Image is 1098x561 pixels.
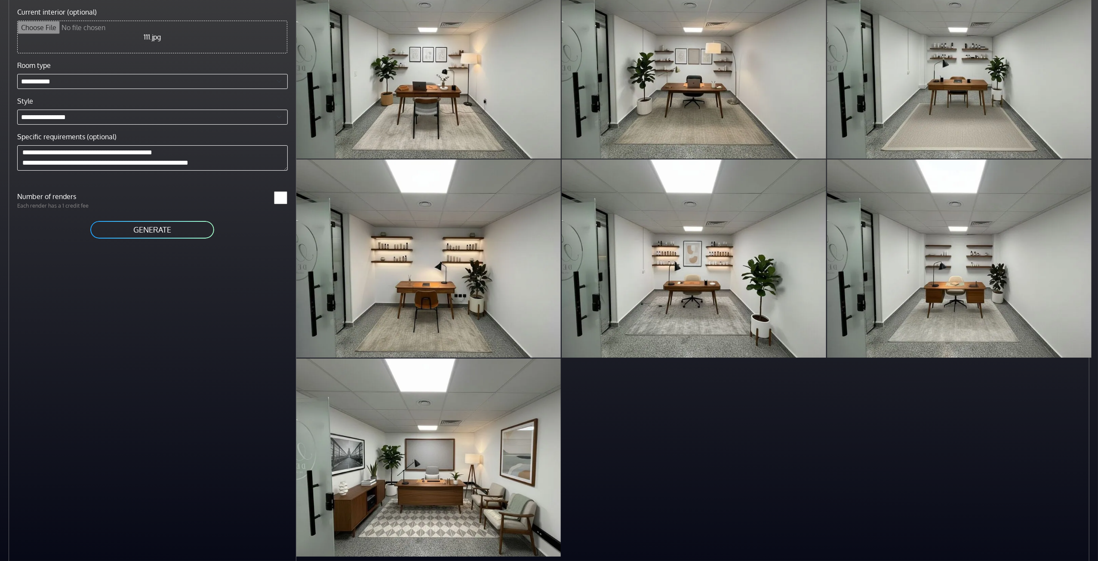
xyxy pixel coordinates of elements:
button: GENERATE [89,220,215,239]
label: Specific requirements (optional) [17,132,117,142]
label: Current interior (optional) [17,7,97,17]
p: Each render has a 1 credit fee [12,202,152,210]
label: Style [17,96,33,106]
label: Number of renders [12,191,152,202]
label: Room type [17,60,51,71]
